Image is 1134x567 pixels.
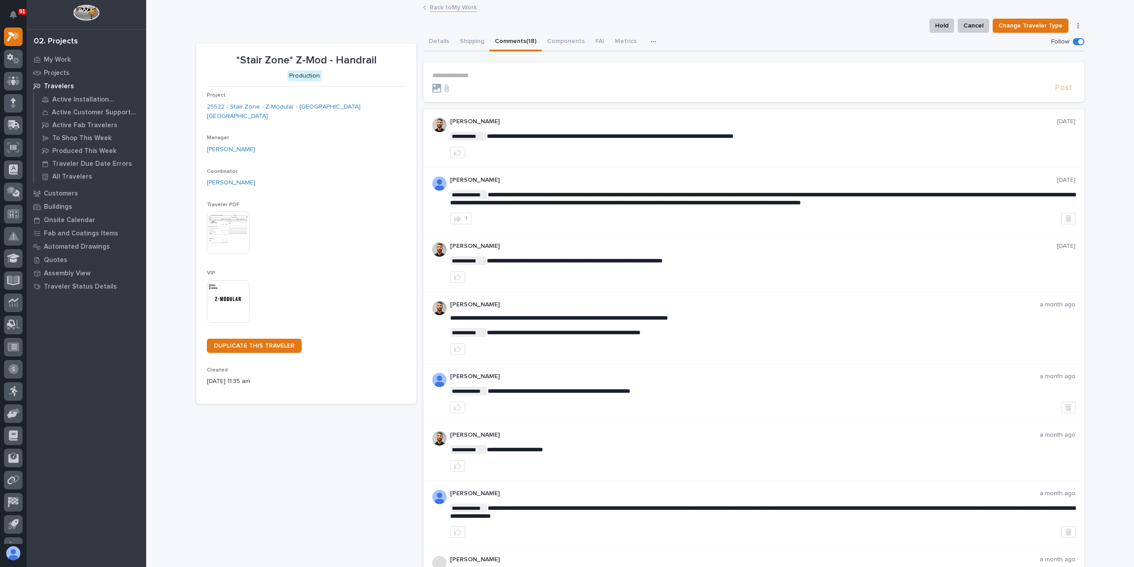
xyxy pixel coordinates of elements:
div: Notifications91 [11,11,23,25]
button: Comments (18) [489,33,542,51]
p: [DATE] [1057,176,1076,184]
p: [PERSON_NAME] [450,118,1057,125]
p: All Travelers [52,173,92,181]
a: [PERSON_NAME] [207,145,255,154]
button: Metrics [610,33,642,51]
a: Buildings [27,200,146,213]
p: Active Fab Travelers [52,121,117,129]
p: [PERSON_NAME] [450,556,1040,563]
span: Traveler PDF [207,202,240,207]
span: Created [207,368,228,373]
button: Components [542,33,590,51]
a: Back toMy Work [430,2,477,12]
p: [PERSON_NAME] [450,490,1040,497]
span: DUPLICATE THIS TRAVELER [214,343,295,349]
button: Delete post [1061,213,1076,224]
p: *Stair Zone* Z-Mod - Handrail [207,54,406,67]
button: like this post [450,271,465,283]
div: Production [287,70,322,82]
button: Post [1052,83,1076,93]
a: Automated Drawings [27,240,146,253]
a: Assembly View [27,266,146,280]
button: Shipping [454,33,489,51]
button: like this post [450,147,465,158]
p: [PERSON_NAME] [450,176,1057,184]
p: a month ago [1040,373,1076,380]
img: AGNmyxaji213nCK4JzPdPN3H3CMBhXDSA2tJ_sy3UIa5=s96-c [432,118,447,132]
span: Change Traveler Type [998,20,1063,31]
button: 1 [450,213,471,224]
p: Fab and Coatings Items [44,230,118,238]
img: AGNmyxaji213nCK4JzPdPN3H3CMBhXDSA2tJ_sy3UIa5=s96-c [432,301,447,315]
p: a month ago [1040,431,1076,439]
a: Active Installation Travelers [34,93,146,106]
button: users-avatar [4,544,23,563]
img: Workspace Logo [73,4,99,21]
p: Follow [1051,38,1069,46]
a: Fab and Coatings Items [27,227,146,240]
p: Automated Drawings [44,243,110,251]
p: 91 [19,8,25,15]
p: Onsite Calendar [44,216,95,224]
span: Project [207,93,225,98]
button: like this post [450,343,465,355]
a: Produced This Week [34,145,146,157]
img: AOh14GjpcA6ydKGAvwfezp8OhN30Q3_1BHk5lQOeczEvCIoEuGETHm2tT-JUDAHyqffuBe4ae2BInEDZwLlH3tcCd_oYlV_i4... [432,176,447,191]
button: Cancel [958,19,989,33]
p: [PERSON_NAME] [450,301,1040,309]
button: Delete post [1061,402,1076,413]
a: DUPLICATE THIS TRAVELER [207,339,302,353]
span: Cancel [963,20,983,31]
p: Customers [44,190,78,198]
a: Traveler Status Details [27,280,146,293]
p: Produced This Week [52,147,117,155]
p: Traveler Status Details [44,283,117,291]
button: Change Traveler Type [993,19,1068,33]
img: AGNmyxaji213nCK4JzPdPN3H3CMBhXDSA2tJ_sy3UIa5=s96-c [432,242,447,257]
p: Traveler Due Date Errors [52,160,132,168]
p: a month ago [1040,301,1076,309]
p: [DATE] 11:35 am [207,377,406,386]
span: Hold [935,20,948,31]
img: AOh14GjpcA6ydKGAvwfezp8OhN30Q3_1BHk5lQOeczEvCIoEuGETHm2tT-JUDAHyqffuBe4ae2BInEDZwLlH3tcCd_oYlV_i4... [432,373,447,387]
button: Details [423,33,454,51]
span: Coordinator [207,169,237,174]
p: Buildings [44,203,72,211]
button: Hold [929,19,954,33]
a: Travelers [27,79,146,93]
a: To Shop This Week [34,132,146,144]
img: AOh14GjpcA6ydKGAvwfezp8OhN30Q3_1BHk5lQOeczEvCIoEuGETHm2tT-JUDAHyqffuBe4ae2BInEDZwLlH3tcCd_oYlV_i4... [432,490,447,504]
p: [PERSON_NAME] [450,242,1057,250]
span: Manager [207,135,229,141]
div: 02. Projects [34,37,78,47]
span: Post [1055,83,1072,93]
a: Projects [27,66,146,79]
button: Delete post [1061,526,1076,538]
p: Quotes [44,256,67,264]
a: Traveler Due Date Errors [34,157,146,170]
div: 1 [465,215,467,222]
a: 25522 - Stair Zone - Z-Modular - [GEOGRAPHIC_DATA] [GEOGRAPHIC_DATA] [207,102,406,121]
p: [PERSON_NAME] [450,431,1040,439]
button: like this post [450,526,465,538]
p: Travelers [44,82,74,90]
span: VIP [207,270,215,276]
p: Projects [44,69,70,77]
p: [DATE] [1057,118,1076,125]
button: like this post [450,402,465,413]
p: [PERSON_NAME] [450,373,1040,380]
button: Notifications [4,5,23,24]
p: a month ago [1040,556,1076,563]
p: [DATE] [1057,242,1076,250]
a: Active Customer Support Travelers [34,106,146,118]
a: My Work [27,53,146,66]
p: Assembly View [44,270,90,278]
p: Active Customer Support Travelers [52,109,140,117]
img: AGNmyxaji213nCK4JzPdPN3H3CMBhXDSA2tJ_sy3UIa5=s96-c [432,431,447,446]
p: To Shop This Week [52,134,112,142]
p: a month ago [1040,490,1076,497]
a: Quotes [27,253,146,266]
a: Active Fab Travelers [34,119,146,131]
button: FAI [590,33,610,51]
a: Onsite Calendar [27,213,146,227]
